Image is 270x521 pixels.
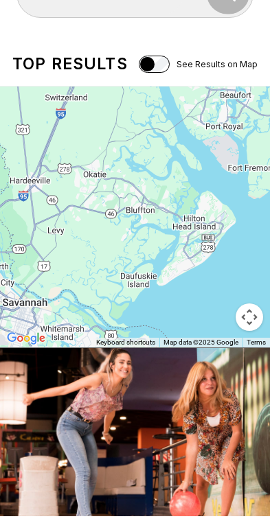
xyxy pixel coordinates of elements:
[96,338,155,347] button: Keyboard shortcuts
[247,338,266,346] a: Terms (opens in new tab)
[12,54,128,73] div: Top results
[164,338,238,346] span: Map data ©2025 Google
[3,329,49,347] img: Google
[3,329,49,347] a: Open this area in Google Maps (opens a new window)
[177,59,258,69] span: See Results on Map
[139,56,170,73] input: See Results on Map
[236,303,263,331] button: Map camera controls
